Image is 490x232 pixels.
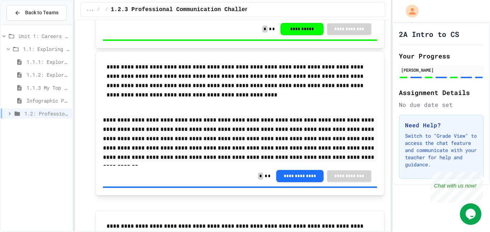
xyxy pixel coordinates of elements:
span: / [105,7,108,13]
h3: Need Help? [405,121,477,129]
span: Unit 1: Careers & Professionalism [19,32,70,40]
span: Infographic Project: Your favorite CS [27,97,70,104]
iframe: chat widget [460,203,483,225]
button: Back to Teams [6,5,67,20]
h1: 2A Intro to CS [399,29,459,39]
span: Back to Teams [25,9,58,16]
span: 1.1.2: Exploring CS Careers - Review [27,71,70,79]
span: 1.1.1: Exploring CS Careers [27,58,70,66]
div: My Account [398,3,420,19]
iframe: chat widget [430,172,483,203]
div: [PERSON_NAME] [401,67,481,73]
p: Switch to "Grade View" to access the chat feature and communicate with your teacher for help and ... [405,132,477,168]
h2: Your Progress [399,51,484,61]
span: 1.2.3 Professional Communication Challenge [111,5,255,14]
span: 1.2: Professional Communication [24,110,70,117]
div: No due date set [399,100,484,109]
span: 1.1.3 My Top 3 CS Careers! [27,84,70,91]
span: 1.1: Exploring CS Careers [23,45,70,53]
span: ... [86,7,94,13]
h2: Assignment Details [399,87,484,98]
span: / [97,7,99,13]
